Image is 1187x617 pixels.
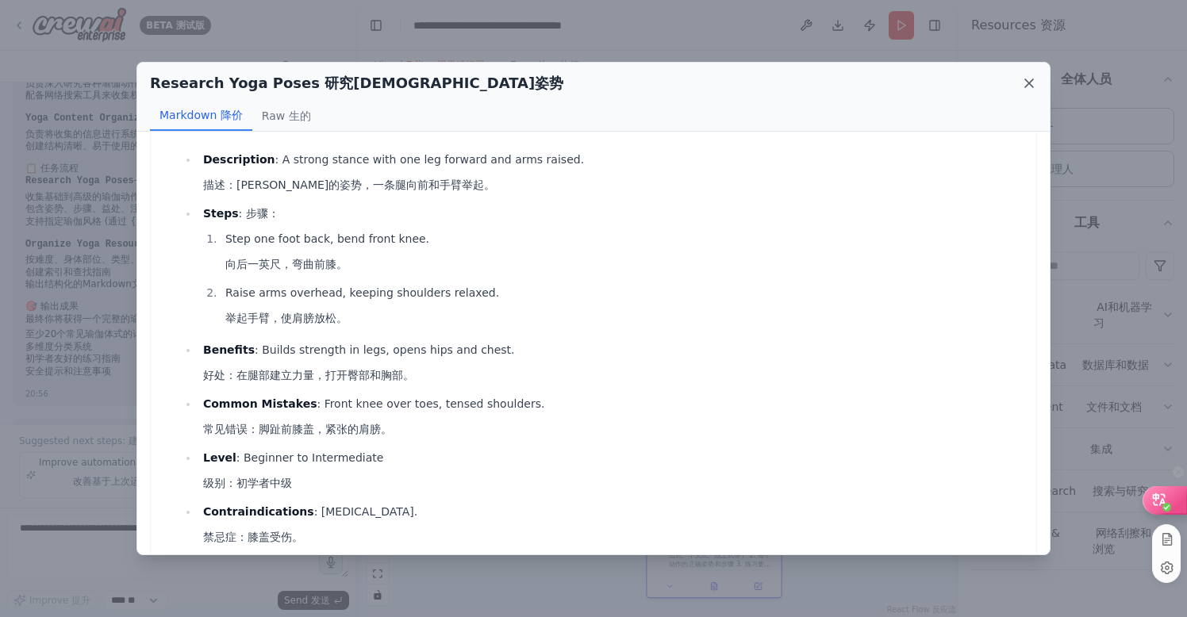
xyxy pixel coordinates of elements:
font: 降价 [221,109,243,121]
li: : Front knee over toes, tensed shoulders. [198,394,1028,445]
h2: Research Yoga Poses [150,72,563,94]
li: Step one foot back, bend front knee. [221,229,1028,280]
li: : A strong stance with one leg forward and arms raised. [198,150,1028,201]
font: 向后一英尺，弯曲前膝。 [225,258,348,270]
button: Raw 生的 [252,101,321,131]
strong: Contraindications [203,505,314,518]
li: : [MEDICAL_DATA]. [198,502,1028,553]
font: 禁忌症：膝盖受伤。 [203,531,303,543]
li: : [198,204,1028,334]
font: 常见错误：脚趾前膝盖，紧张的肩膀。 [203,423,392,435]
strong: Steps [203,207,239,220]
li: : Beginner to Intermediate [198,448,1028,499]
strong: Benefits [203,343,255,356]
font: 步骤： [246,207,279,220]
li: : Builds strength in legs, opens hips and chest. [198,340,1028,391]
font: 生的 [289,109,311,122]
strong: Description [203,153,275,166]
font: 研究[DEMOGRAPHIC_DATA]姿势 [325,75,563,91]
li: Raise arms overhead, keeping shoulders relaxed. [221,283,1028,334]
strong: Level [203,451,236,464]
font: 好处：在腿部建立力量，打开臀部和胸部。 [203,369,414,381]
font: 举起手臂，使肩膀放松。 [225,312,348,324]
button: Markdown 降价 [150,101,252,131]
font: 描述：[PERSON_NAME]的姿势，一条腿向前和手臂举起。 [203,178,495,191]
font: 级别：初学者中级 [203,477,292,489]
strong: Common Mistakes [203,397,317,410]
